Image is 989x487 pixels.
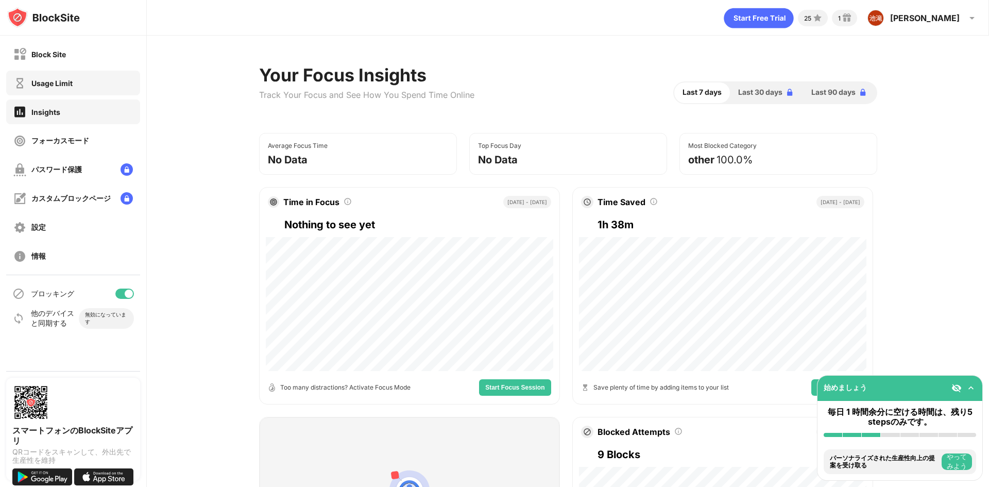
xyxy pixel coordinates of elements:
div: スマートフォンのBlockSiteアプリ [12,425,134,446]
img: points-small.svg [811,12,824,24]
div: フォーカスモード [31,136,89,146]
img: insights-on.svg [13,105,26,119]
button: やってみよう [942,454,972,470]
div: Blocked Attempts [598,427,670,437]
div: Nothing to see yet [284,216,551,233]
div: パーソナライズされた生産性向上の提案を受け取る [830,455,939,469]
img: tooltip.svg [344,197,352,206]
img: logo-blocksite.svg [7,7,80,28]
img: get-it-on-google-play.svg [12,468,72,485]
div: Top Focus Day [478,142,521,149]
div: Track Your Focus and See How You Spend Time Online [259,90,474,100]
div: 毎日 1 時間余分に空ける時間は、残り5 stepsのみです。 [824,407,976,427]
div: 始めましょう [824,383,867,393]
img: time-usage-off.svg [13,77,26,90]
img: lock-menu.svg [121,163,133,176]
img: block-off.svg [13,48,26,61]
div: 他のデバイスと同期する [31,309,79,328]
img: hourglass.svg [581,383,589,392]
img: customize-block-page-off.svg [13,192,26,205]
img: target.svg [270,198,277,206]
div: [DATE] - [DATE] [816,196,864,208]
div: [PERSON_NAME] [890,13,960,23]
div: 100.0% [717,154,753,166]
span: Last 7 days [683,87,722,98]
img: sync-icon.svg [12,312,25,325]
img: focus-off.svg [13,135,26,147]
div: other [688,154,714,166]
button: Add Items [811,379,864,396]
div: Average Focus Time [268,142,328,149]
div: [DATE] - [DATE] [503,196,551,208]
img: lock-blue.svg [858,87,868,97]
img: clock.svg [583,198,591,206]
div: 1h 38m [598,216,864,233]
img: lock-blue.svg [785,87,795,97]
img: open-timer.svg [268,383,276,392]
div: Too many distractions? Activate Focus Mode [280,382,411,392]
div: No Data [478,154,518,166]
img: reward-small.svg [841,12,853,24]
img: tooltip.svg [650,197,658,206]
img: ACg8ocKROmsjGHbemENOo6cZ99jSOuN_MuP1dFTKMXcRvZgBNt7Zyg=s96-c [867,10,884,26]
img: lock-menu.svg [121,192,133,205]
div: 25 [804,14,811,22]
div: Most Blocked Category [688,142,757,149]
div: Save plenty of time by adding items to your list [593,382,729,392]
div: ブロッキング [31,289,74,299]
div: 9 Blocks [598,446,864,463]
div: [DATE] - [DATE] [816,426,864,438]
img: omni-setup-toggle.svg [966,383,976,393]
img: about-off.svg [13,250,26,263]
div: Usage Limit [31,79,73,88]
div: 設定 [31,223,46,232]
img: settings-off.svg [13,221,26,234]
img: blocking-icon.svg [12,288,25,300]
div: Time in Focus [283,197,339,207]
div: animation [724,8,794,28]
img: tooltip.svg [674,427,683,435]
button: Start Focus Session [479,379,551,396]
span: Last 90 days [811,87,856,98]
div: Time Saved [598,197,645,207]
img: password-protection-off.svg [13,163,26,176]
div: カスタムブロックページ [31,194,111,204]
div: QRコードをスキャンして、外出先で生産性を維持 [12,448,134,464]
div: Block Site [31,50,66,59]
img: block-icon.svg [583,428,591,436]
div: 1 [838,14,841,22]
span: Last 30 days [738,87,782,98]
img: eye-not-visible.svg [951,383,962,393]
div: Insights [31,108,60,116]
img: options-page-qr-code.png [12,384,49,421]
div: Your Focus Insights [259,64,474,86]
span: Start Focus Session [485,384,544,391]
img: download-on-the-app-store.svg [74,468,134,485]
div: 無効になっています [85,311,128,326]
div: No Data [268,154,308,166]
div: 情報 [31,251,46,261]
div: パスワード保護 [31,165,82,175]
